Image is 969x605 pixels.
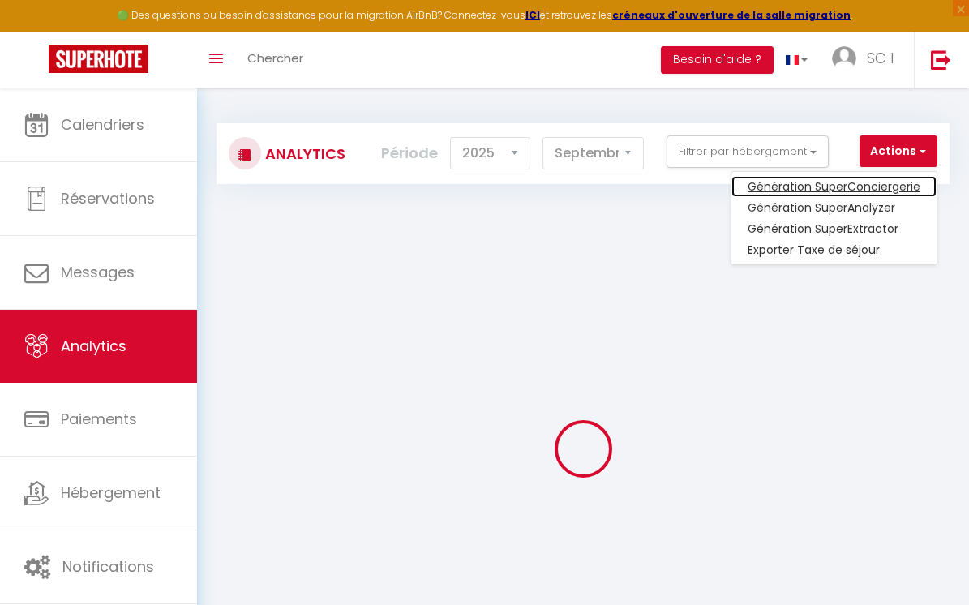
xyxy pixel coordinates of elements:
[61,336,126,356] span: Analytics
[731,176,937,197] a: Génération SuperConciergerie
[62,556,154,577] span: Notifications
[731,239,937,260] a: Exporter Taxe de séjour
[247,49,303,67] span: Chercher
[49,45,148,73] img: Super Booking
[731,197,937,218] a: Génération SuperAnalyzer
[731,218,937,239] a: Génération SuperExtractor
[61,114,144,135] span: Calendriers
[61,188,155,208] span: Réservations
[13,6,62,55] button: Ouvrir le widget de chat LiveChat
[931,49,951,70] img: logout
[867,48,894,68] span: SC I
[61,409,137,429] span: Paiements
[832,46,856,71] img: ...
[860,135,937,168] button: Actions
[61,262,135,282] span: Messages
[661,46,774,74] button: Besoin d'aide ?
[261,135,345,172] h3: Analytics
[612,8,851,22] a: créneaux d'ouverture de la salle migration
[820,32,914,88] a: ... SC I
[381,135,438,171] label: Période
[667,135,829,168] button: Filtrer par hébergement
[235,32,315,88] a: Chercher
[525,8,540,22] a: ICI
[61,483,161,503] span: Hébergement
